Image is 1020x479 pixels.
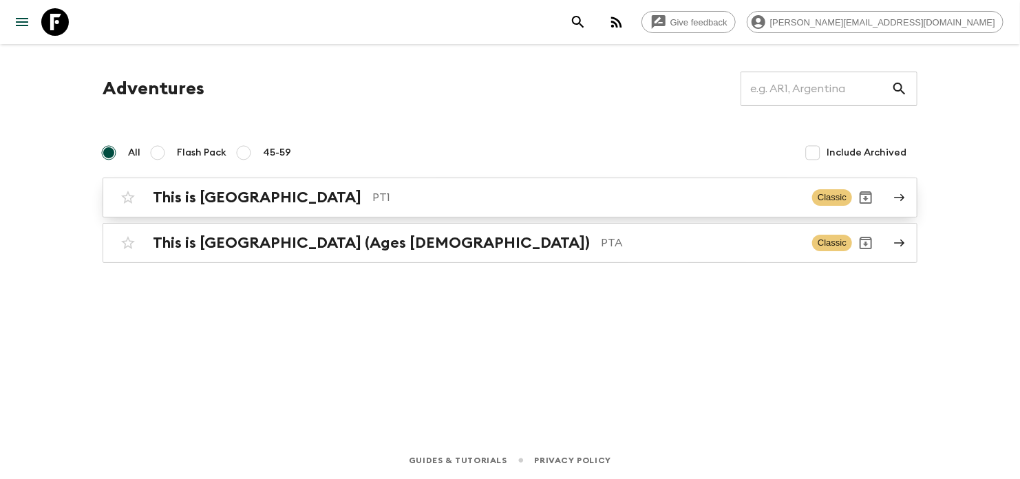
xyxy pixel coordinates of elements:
span: Include Archived [827,146,906,160]
button: menu [8,8,36,36]
div: [PERSON_NAME][EMAIL_ADDRESS][DOMAIN_NAME] [747,11,1003,33]
button: search adventures [564,8,592,36]
h2: This is [GEOGRAPHIC_DATA] [153,189,361,206]
h2: This is [GEOGRAPHIC_DATA] (Ages [DEMOGRAPHIC_DATA]) [153,234,590,252]
a: Guides & Tutorials [409,453,507,468]
button: Archive [852,229,880,257]
a: Give feedback [641,11,736,33]
a: This is [GEOGRAPHIC_DATA]PT1ClassicArchive [103,178,917,217]
span: Flash Pack [177,146,226,160]
span: Classic [812,189,852,206]
a: Privacy Policy [535,453,611,468]
h1: Adventures [103,75,204,103]
span: All [128,146,140,160]
input: e.g. AR1, Argentina [741,70,891,108]
a: This is [GEOGRAPHIC_DATA] (Ages [DEMOGRAPHIC_DATA])PTAClassicArchive [103,223,917,263]
button: Archive [852,184,880,211]
p: PTA [601,235,801,251]
p: PT1 [372,189,801,206]
span: [PERSON_NAME][EMAIL_ADDRESS][DOMAIN_NAME] [763,17,1003,28]
span: Give feedback [663,17,735,28]
span: 45-59 [263,146,291,160]
span: Classic [812,235,852,251]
